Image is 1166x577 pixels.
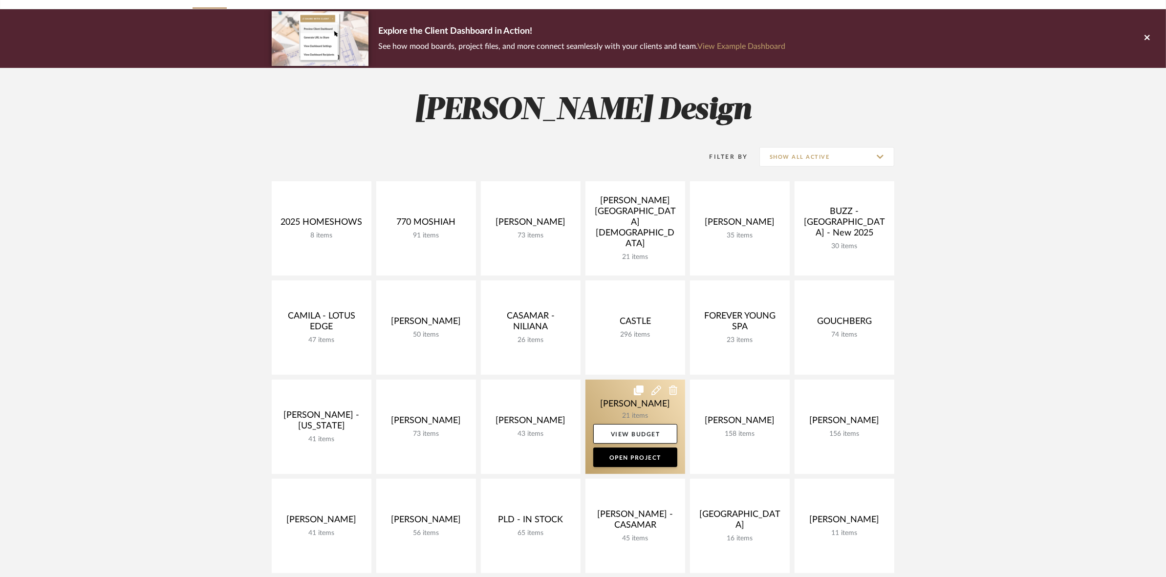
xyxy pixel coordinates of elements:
[802,242,886,251] div: 30 items
[384,316,468,331] div: [PERSON_NAME]
[280,514,364,529] div: [PERSON_NAME]
[378,40,785,53] p: See how mood boards, project files, and more connect seamlessly with your clients and team.
[384,331,468,339] div: 50 items
[280,529,364,537] div: 41 items
[698,430,782,438] div: 158 items
[272,11,368,65] img: d5d033c5-7b12-40c2-a960-1ecee1989c38.png
[593,195,677,253] div: [PERSON_NAME][GEOGRAPHIC_DATA][DEMOGRAPHIC_DATA]
[489,415,573,430] div: [PERSON_NAME]
[593,253,677,261] div: 21 items
[698,217,782,232] div: [PERSON_NAME]
[802,430,886,438] div: 156 items
[280,435,364,444] div: 41 items
[489,311,573,336] div: CASAMAR - NILIANA
[489,514,573,529] div: PLD - IN STOCK
[697,152,748,162] div: Filter By
[802,415,886,430] div: [PERSON_NAME]
[280,410,364,435] div: [PERSON_NAME] - [US_STATE]
[489,430,573,438] div: 43 items
[802,316,886,331] div: GOUCHBERG
[231,92,935,129] h2: [PERSON_NAME] Design
[489,529,573,537] div: 65 items
[802,529,886,537] div: 11 items
[698,232,782,240] div: 35 items
[802,331,886,339] div: 74 items
[384,232,468,240] div: 91 items
[489,336,573,344] div: 26 items
[802,206,886,242] div: BUZZ - [GEOGRAPHIC_DATA] - New 2025
[698,534,782,543] div: 16 items
[698,415,782,430] div: [PERSON_NAME]
[280,232,364,240] div: 8 items
[698,509,782,534] div: [GEOGRAPHIC_DATA]
[489,217,573,232] div: [PERSON_NAME]
[802,514,886,529] div: [PERSON_NAME]
[593,509,677,534] div: [PERSON_NAME] - CASAMAR
[384,514,468,529] div: [PERSON_NAME]
[593,316,677,331] div: CASTLE
[384,217,468,232] div: 770 MOSHIAH
[593,331,677,339] div: 296 items
[489,232,573,240] div: 73 items
[280,336,364,344] div: 47 items
[593,424,677,444] a: View Budget
[593,534,677,543] div: 45 items
[384,415,468,430] div: [PERSON_NAME]
[384,529,468,537] div: 56 items
[698,311,782,336] div: FOREVER YOUNG SPA
[698,336,782,344] div: 23 items
[378,24,785,40] p: Explore the Client Dashboard in Action!
[280,217,364,232] div: 2025 HOMESHOWS
[593,448,677,467] a: Open Project
[384,430,468,438] div: 73 items
[280,311,364,336] div: CAMILA - LOTUS EDGE
[697,43,785,50] a: View Example Dashboard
